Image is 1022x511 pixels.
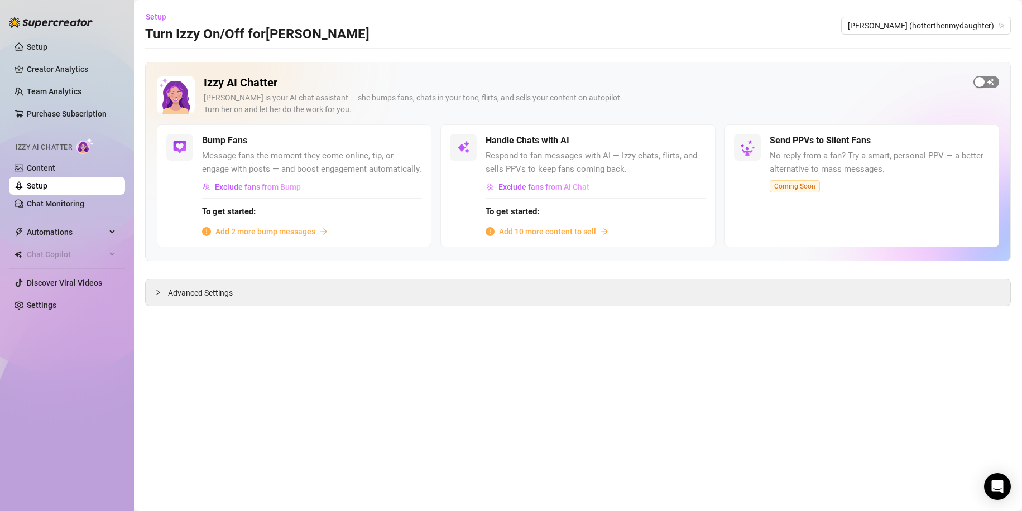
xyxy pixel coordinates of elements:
[486,134,569,147] h5: Handle Chats with AI
[770,134,871,147] h5: Send PPVs to Silent Fans
[202,227,211,236] span: info-circle
[457,141,470,154] img: svg%3e
[146,12,166,21] span: Setup
[204,76,965,90] h2: Izzy AI Chatter
[770,180,820,192] span: Coming Soon
[157,76,195,114] img: Izzy AI Chatter
[76,138,94,154] img: AI Chatter
[9,17,93,28] img: logo-BBDzfeDw.svg
[27,60,116,78] a: Creator Analytics
[203,183,210,191] img: svg%3e
[202,206,256,216] strong: To get started:
[27,163,55,172] a: Content
[15,250,22,258] img: Chat Copilot
[486,183,494,191] img: svg%3e
[215,225,315,238] span: Add 2 more bump messages
[998,22,1005,29] span: team
[486,227,495,236] span: info-circle
[202,134,247,147] h5: Bump Fans
[145,8,175,26] button: Setup
[486,150,706,176] span: Respond to fan messages with AI — Izzy chats, flirts, and sells PPVs to keep fans coming back.
[27,245,106,263] span: Chat Copilot
[155,286,168,298] div: collapsed
[601,228,608,235] span: arrow-right
[498,182,589,191] span: Exclude fans from AI Chat
[27,278,102,287] a: Discover Viral Videos
[27,199,84,208] a: Chat Monitoring
[27,42,47,51] a: Setup
[848,17,1004,34] span: Julia (hotterthenmydaughter)
[155,289,161,296] span: collapsed
[499,225,596,238] span: Add 10 more content to sell
[486,178,590,196] button: Exclude fans from AI Chat
[740,140,758,158] img: silent-fans-ppv-o-N6Mmdf.svg
[168,287,233,299] span: Advanced Settings
[27,87,81,96] a: Team Analytics
[215,182,301,191] span: Exclude fans from Bump
[486,206,539,216] strong: To get started:
[984,473,1011,500] div: Open Intercom Messenger
[145,26,370,44] h3: Turn Izzy On/Off for [PERSON_NAME]
[27,181,47,190] a: Setup
[770,150,990,176] span: No reply from a fan? Try a smart, personal PPV — a better alternative to mass messages.
[27,223,106,241] span: Automations
[204,92,965,115] div: [PERSON_NAME] is your AI chat assistant — she bumps fans, chats in your tone, flirts, and sells y...
[202,178,301,196] button: Exclude fans from Bump
[202,150,422,176] span: Message fans the moment they come online, tip, or engage with posts — and boost engagement automa...
[15,228,23,237] span: thunderbolt
[173,141,186,154] img: svg%3e
[16,142,72,153] span: Izzy AI Chatter
[27,109,107,118] a: Purchase Subscription
[320,228,328,235] span: arrow-right
[27,301,56,310] a: Settings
